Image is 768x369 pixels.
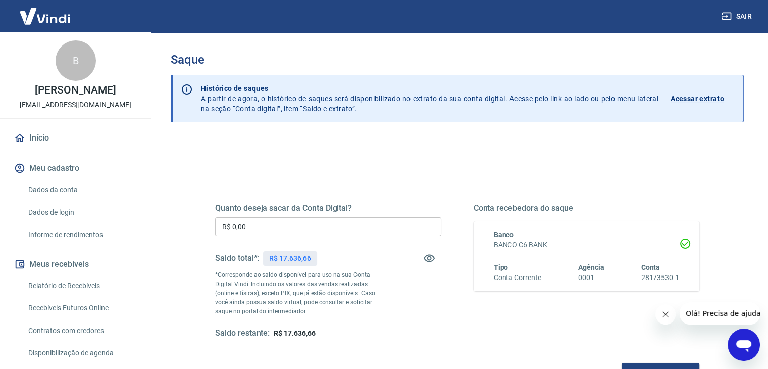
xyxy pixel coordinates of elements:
[24,202,139,223] a: Dados de login
[494,240,680,250] h6: BANCO C6 BANK
[20,100,131,110] p: [EMAIL_ADDRESS][DOMAIN_NAME]
[24,224,139,245] a: Informe de rendimentos
[494,230,514,239] span: Banco
[269,253,311,264] p: R$ 17.636,66
[474,203,700,213] h5: Conta recebedora do saque
[201,83,658,94] p: Histórico de saques
[24,179,139,200] a: Dados da conta
[215,203,441,213] h5: Quanto deseja sacar da Conta Digital?
[274,329,315,337] span: R$ 17.636,66
[641,272,679,283] h6: 28173530-1
[671,94,724,104] p: Acessar extrato
[12,157,139,179] button: Meu cadastro
[215,270,385,316] p: *Corresponde ao saldo disponível para uso na sua Conta Digital Vindi. Incluindo os valores das ve...
[201,83,658,114] p: A partir de agora, o histórico de saques será disponibilizado no extrato da sua conta digital. Ac...
[24,343,139,363] a: Disponibilização de agenda
[24,298,139,318] a: Recebíveis Futuros Online
[12,127,139,149] a: Início
[171,53,744,67] h3: Saque
[6,7,85,15] span: Olá! Precisa de ajuda?
[655,304,676,325] iframe: Fechar mensagem
[215,328,270,339] h5: Saldo restante:
[494,272,541,283] h6: Conta Corrente
[578,272,604,283] h6: 0001
[56,40,96,81] div: B
[12,253,139,275] button: Meus recebíveis
[35,85,116,96] p: [PERSON_NAME]
[671,83,735,114] a: Acessar extrato
[24,320,139,341] a: Contratos com credores
[680,302,760,325] iframe: Mensagem da empresa
[578,263,604,271] span: Agência
[215,253,259,263] h5: Saldo total*:
[24,275,139,296] a: Relatório de Recebíveis
[728,329,760,361] iframe: Botão para abrir a janela de mensagens
[494,263,508,271] span: Tipo
[12,1,78,31] img: Vindi
[641,263,660,271] span: Conta
[720,7,756,26] button: Sair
